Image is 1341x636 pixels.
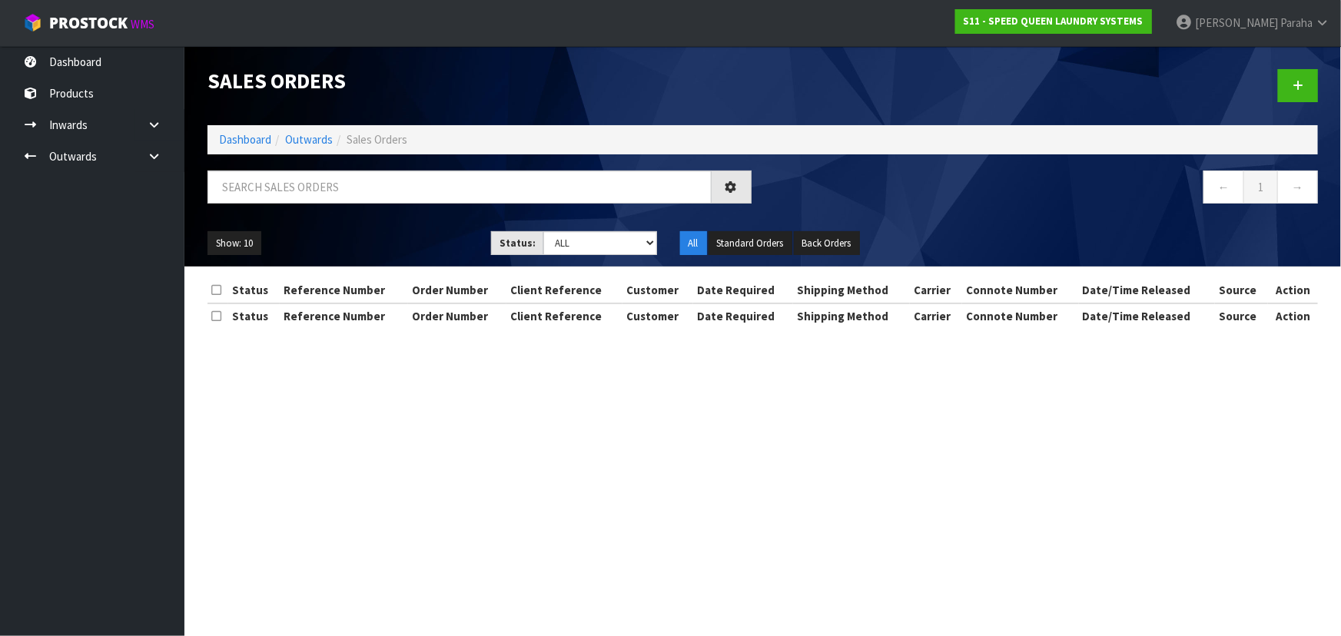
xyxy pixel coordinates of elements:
button: Back Orders [794,231,860,256]
th: Carrier [910,278,962,303]
th: Connote Number [962,303,1079,328]
th: Action [1268,303,1318,328]
th: Source [1215,303,1268,328]
th: Client Reference [506,278,623,303]
th: Order Number [408,303,506,328]
th: Client Reference [506,303,623,328]
th: Source [1215,278,1268,303]
a: ← [1203,171,1244,204]
span: Paraha [1280,15,1313,30]
button: All [680,231,707,256]
a: → [1277,171,1318,204]
a: Outwards [285,132,333,147]
th: Date Required [693,278,793,303]
small: WMS [131,17,154,31]
a: 1 [1243,171,1278,204]
input: Search sales orders [207,171,712,204]
img: cube-alt.png [23,13,42,32]
h1: Sales Orders [207,69,752,92]
th: Shipping Method [793,278,910,303]
th: Carrier [910,303,962,328]
th: Status [228,303,280,328]
button: Standard Orders [709,231,792,256]
strong: Status: [500,237,536,250]
strong: S11 - SPEED QUEEN LAUNDRY SYSTEMS [964,15,1144,28]
th: Reference Number [280,278,408,303]
a: S11 - SPEED QUEEN LAUNDRY SYSTEMS [955,9,1152,34]
th: Reference Number [280,303,408,328]
th: Shipping Method [793,303,910,328]
th: Date/Time Released [1079,278,1215,303]
th: Customer [622,303,693,328]
th: Date/Time Released [1079,303,1215,328]
span: ProStock [49,13,128,33]
button: Show: 10 [207,231,261,256]
span: [PERSON_NAME] [1195,15,1278,30]
th: Connote Number [962,278,1079,303]
a: Dashboard [219,132,271,147]
th: Date Required [693,303,793,328]
nav: Page navigation [775,171,1319,208]
th: Order Number [408,278,506,303]
span: Sales Orders [347,132,407,147]
th: Action [1268,278,1318,303]
th: Customer [622,278,693,303]
th: Status [228,278,280,303]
